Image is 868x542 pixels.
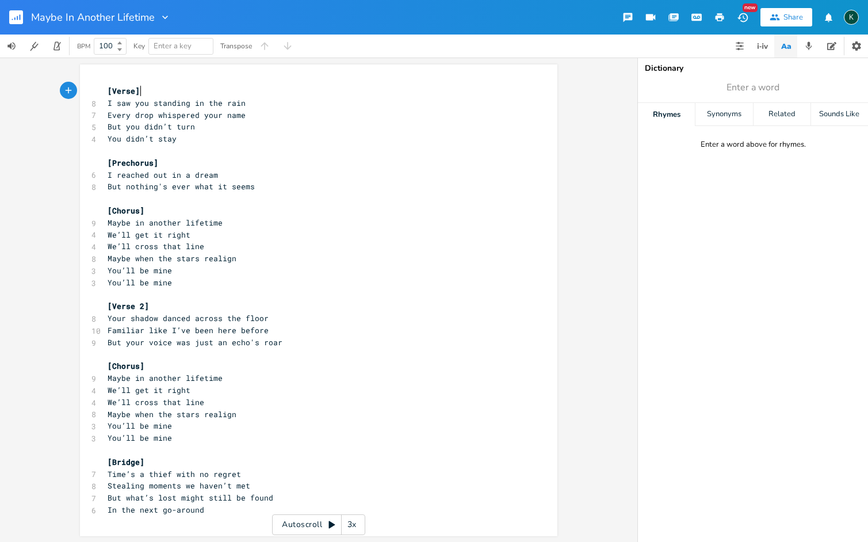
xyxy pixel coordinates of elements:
span: I saw you standing in the rain [108,98,246,108]
div: New [743,3,758,12]
div: BPM [77,43,90,49]
span: Maybe in another lifetime [108,217,223,228]
div: Key [133,43,145,49]
span: I reached out in a dream [108,170,218,180]
span: [Chorus] [108,361,144,371]
span: But your voice was just an echo's roar [108,337,282,348]
span: [Verse] [108,86,140,96]
span: You’ll be mine [108,265,172,276]
div: Synonyms [695,103,752,126]
span: Maybe In Another Lifetime [31,12,155,22]
span: In the next go-around [108,505,204,515]
span: Enter a key [154,41,192,51]
span: But you didn’t turn [108,121,195,132]
span: Every drop whispered your name [108,110,246,120]
span: But nothing's ever what it seems [108,181,255,192]
span: Maybe when the stars realign [108,253,236,264]
span: But what’s lost might still be found [108,493,273,503]
span: [Bridge] [108,457,144,467]
span: [Verse 2] [108,301,149,311]
span: Your shadow danced across the floor [108,313,269,323]
span: Stealing moments we haven’t met [108,480,250,491]
span: Maybe when the stars realign [108,409,236,419]
span: You’ll be mine [108,421,172,431]
button: New [731,7,754,28]
button: Share [760,8,812,26]
div: Koval [844,10,859,25]
span: We’ll cross that line [108,397,204,407]
div: Rhymes [638,103,695,126]
span: Maybe in another lifetime [108,373,223,383]
button: K [844,4,859,30]
div: Share [783,12,803,22]
div: Dictionary [645,64,861,72]
div: Sounds Like [811,103,868,126]
span: Enter a word [726,81,779,94]
div: Transpose [220,43,252,49]
div: 3x [342,514,362,535]
span: We’ll cross that line [108,241,204,251]
span: You’ll be mine [108,277,172,288]
span: Familiar like I’ve been here before [108,325,269,335]
div: Enter a word above for rhymes. [701,140,806,150]
span: Time’s a thief with no regret [108,469,241,479]
span: [Prechorus] [108,158,158,168]
span: We’ll get it right [108,385,190,395]
div: Autoscroll [272,514,365,535]
span: You didn’t stay [108,133,177,144]
span: We’ll get it right [108,230,190,240]
span: [Chorus] [108,205,144,216]
div: Related [754,103,810,126]
span: You’ll be mine [108,433,172,443]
